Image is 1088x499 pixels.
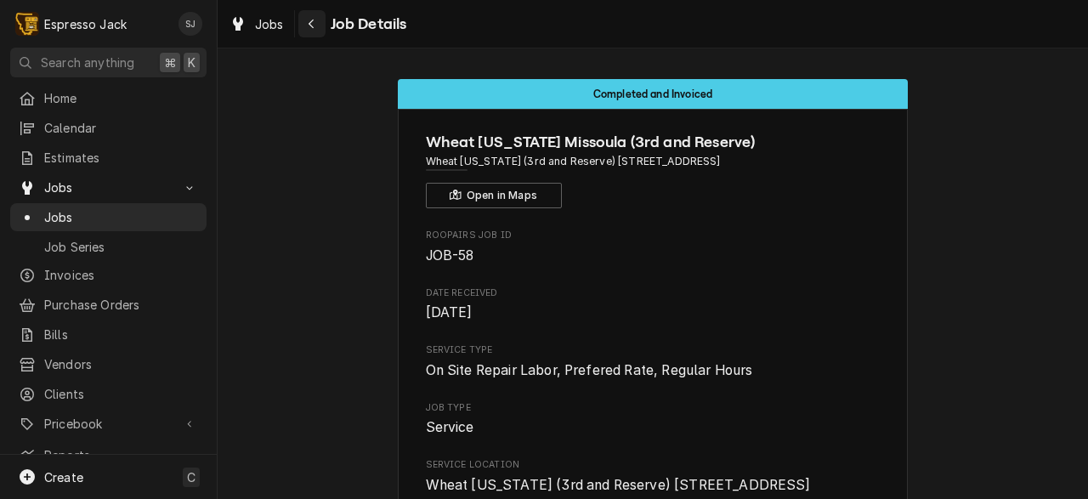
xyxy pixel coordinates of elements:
[426,229,881,242] span: Roopairs Job ID
[10,144,207,172] a: Estimates
[593,88,713,99] span: Completed and Invoiced
[10,350,207,378] a: Vendors
[188,54,195,71] span: K
[426,286,881,300] span: Date Received
[426,477,811,493] span: Wheat [US_STATE] (3rd and Reserve) [STREET_ADDRESS]
[44,149,198,167] span: Estimates
[426,401,881,415] span: Job Type
[426,343,881,357] span: Service Type
[10,410,207,438] a: Go to Pricebook
[44,355,198,373] span: Vendors
[426,303,881,323] span: Date Received
[326,13,407,36] span: Job Details
[426,154,881,169] span: Address
[10,203,207,231] a: Jobs
[15,12,39,36] div: Espresso Jack's Avatar
[426,343,881,380] div: Service Type
[10,84,207,112] a: Home
[44,15,127,33] div: Espresso Jack
[426,417,881,438] span: Job Type
[223,10,291,38] a: Jobs
[426,304,473,320] span: [DATE]
[426,286,881,323] div: Date Received
[164,54,176,71] span: ⌘
[426,458,881,495] div: Service Location
[255,15,284,33] span: Jobs
[10,441,207,469] a: Reports
[10,233,207,261] a: Job Series
[10,291,207,319] a: Purchase Orders
[426,362,753,378] span: On Site Repair Labor, Prefered Rate, Regular Hours
[44,296,198,314] span: Purchase Orders
[44,385,198,403] span: Clients
[44,266,198,284] span: Invoices
[44,119,198,137] span: Calendar
[426,458,881,472] span: Service Location
[426,131,881,154] span: Name
[44,446,198,464] span: Reports
[178,12,202,36] div: SJ
[44,415,173,433] span: Pricebook
[10,114,207,142] a: Calendar
[44,326,198,343] span: Bills
[10,173,207,201] a: Go to Jobs
[426,131,881,208] div: Client Information
[178,12,202,36] div: Samantha Janssen's Avatar
[41,54,134,71] span: Search anything
[426,183,562,208] button: Open in Maps
[426,360,881,381] span: Service Type
[44,208,198,226] span: Jobs
[10,320,207,349] a: Bills
[426,475,881,496] span: Service Location
[10,380,207,408] a: Clients
[44,89,198,107] span: Home
[15,12,39,36] div: E
[44,179,173,196] span: Jobs
[426,246,881,266] span: Roopairs Job ID
[10,48,207,77] button: Search anything⌘K
[44,470,83,485] span: Create
[426,229,881,265] div: Roopairs Job ID
[398,79,908,109] div: Status
[44,238,198,256] span: Job Series
[426,401,881,438] div: Job Type
[298,10,326,37] button: Navigate back
[426,419,474,435] span: Service
[187,468,195,486] span: C
[426,247,474,264] span: JOB-58
[10,261,207,289] a: Invoices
